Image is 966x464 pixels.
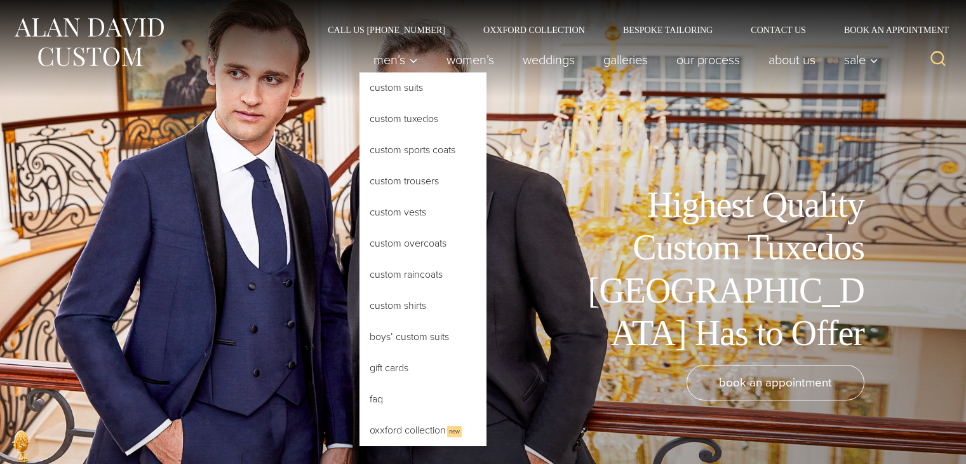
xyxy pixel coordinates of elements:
a: Bespoke Tailoring [604,25,732,34]
a: Custom Suits [359,72,486,103]
a: Women’s [433,47,509,72]
a: Custom Vests [359,197,486,228]
h1: Highest Quality Custom Tuxedos [GEOGRAPHIC_DATA] Has to Offer [579,184,864,355]
a: Call Us [PHONE_NUMBER] [309,25,464,34]
nav: Primary Navigation [359,47,885,72]
a: Custom Sports Coats [359,135,486,165]
a: FAQ [359,384,486,414]
img: Alan David Custom [13,14,165,71]
a: Galleries [589,47,662,72]
a: About Us [755,47,830,72]
a: Contact Us [732,25,825,34]
a: Oxxford Collection [464,25,604,34]
a: Custom Raincoats [359,259,486,290]
span: book an appointment [719,373,832,392]
a: Gift Cards [359,353,486,383]
span: New [447,426,462,437]
a: Custom Tuxedos [359,104,486,134]
a: Book an Appointment [825,25,953,34]
a: weddings [509,47,589,72]
span: Sale [844,53,878,66]
span: Men’s [373,53,418,66]
a: Custom Trousers [359,166,486,196]
a: Our Process [662,47,755,72]
a: book an appointment [687,365,864,400]
a: Custom Overcoats [359,228,486,259]
a: Custom Shirts [359,290,486,321]
a: Oxxford CollectionNew [359,415,486,446]
button: View Search Form [923,44,953,75]
nav: Secondary Navigation [309,25,953,34]
a: Boys’ Custom Suits [359,322,486,352]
